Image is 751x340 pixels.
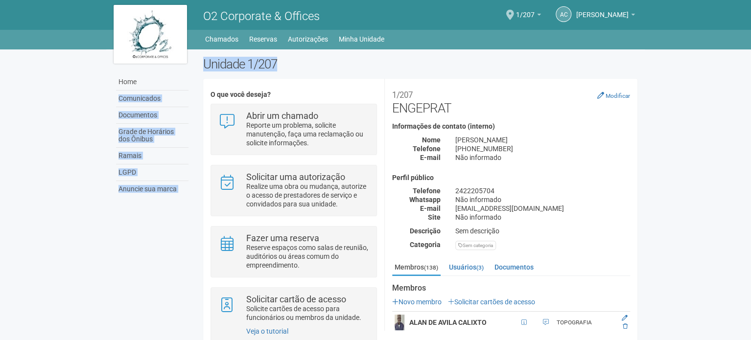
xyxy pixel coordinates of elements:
[597,91,630,99] a: Modificar
[448,153,637,162] div: Não informado
[392,284,630,293] strong: Membros
[203,57,637,71] h2: Unidade 1/207
[422,136,441,144] strong: Nome
[448,144,637,153] div: [PHONE_NUMBER]
[516,1,535,19] span: 1/207
[455,241,496,250] div: Sem categoria
[410,227,441,235] strong: Descrição
[476,264,484,271] small: (3)
[116,181,188,197] a: Anuncie sua marca
[448,204,637,213] div: [EMAIL_ADDRESS][DOMAIN_NAME]
[410,241,441,249] strong: Categoria
[288,32,328,46] a: Autorizações
[246,327,288,335] a: Veja o tutorial
[424,264,438,271] small: (138)
[413,187,441,195] strong: Telefone
[246,304,369,322] p: Solicite cartões de acesso para funcionários ou membros da unidade.
[246,172,345,182] strong: Solicitar uma autorização
[428,213,441,221] strong: Site
[409,196,441,204] strong: Whatsapp
[395,315,404,330] img: user.png
[448,186,637,195] div: 2422205704
[246,294,346,304] strong: Solicitar cartão de acesso
[448,195,637,204] div: Não informado
[339,32,384,46] a: Minha Unidade
[448,298,535,306] a: Solicitar cartões de acesso
[392,90,413,100] small: 1/207
[448,227,637,235] div: Sem descrição
[492,260,536,274] a: Documentos
[246,243,369,270] p: Reserve espaços como salas de reunião, auditórios ou áreas comum do empreendimento.
[211,91,376,98] h4: O que você deseja?
[218,173,369,208] a: Solicitar uma autorização Realize uma obra ou mudança, autorize o acesso de prestadores de serviç...
[246,182,369,208] p: Realize uma obra ou mudança, autorize o acesso de prestadores de serviço e convidados para sua un...
[218,112,369,147] a: Abrir um chamado Reporte um problema, solicite manutenção, faça uma reclamação ou solicite inform...
[392,298,442,306] a: Novo membro
[392,86,630,115] h2: ENGEPRAT
[218,295,369,322] a: Solicitar cartão de acesso Solicite cartões de acesso para funcionários ou membros da unidade.
[556,6,571,22] a: AC
[218,234,369,270] a: Fazer uma reserva Reserve espaços como salas de reunião, auditórios ou áreas comum do empreendime...
[116,91,188,107] a: Comunicados
[249,32,277,46] a: Reservas
[606,92,630,99] small: Modificar
[203,9,320,23] span: O2 Corporate & Offices
[622,315,628,321] a: Editar membro
[205,32,238,46] a: Chamados
[420,204,441,212] strong: E-mail
[246,233,319,243] strong: Fazer uma reserva
[114,5,187,64] img: logo.jpg
[413,145,441,153] strong: Telefone
[576,1,629,19] span: Andréa Cunha
[448,213,637,222] div: Não informado
[116,124,188,148] a: Grade de Horários dos Ônibus
[392,123,630,130] h4: Informações de contato (interno)
[246,121,369,147] p: Reporte um problema, solicite manutenção, faça uma reclamação ou solicite informações.
[116,164,188,181] a: LGPD
[409,318,487,326] strong: ALAN DE AVILA CALIXTO
[576,12,635,20] a: [PERSON_NAME]
[516,12,541,20] a: 1/207
[448,136,637,144] div: [PERSON_NAME]
[116,74,188,91] a: Home
[246,111,318,121] strong: Abrir um chamado
[116,148,188,164] a: Ramais
[623,323,628,330] a: Excluir membro
[392,260,441,276] a: Membros(138)
[116,107,188,124] a: Documentos
[557,318,617,327] div: TOPOGRAFIA
[420,154,441,161] strong: E-mail
[392,174,630,181] h4: Perfil público
[446,260,486,274] a: Usuários(3)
